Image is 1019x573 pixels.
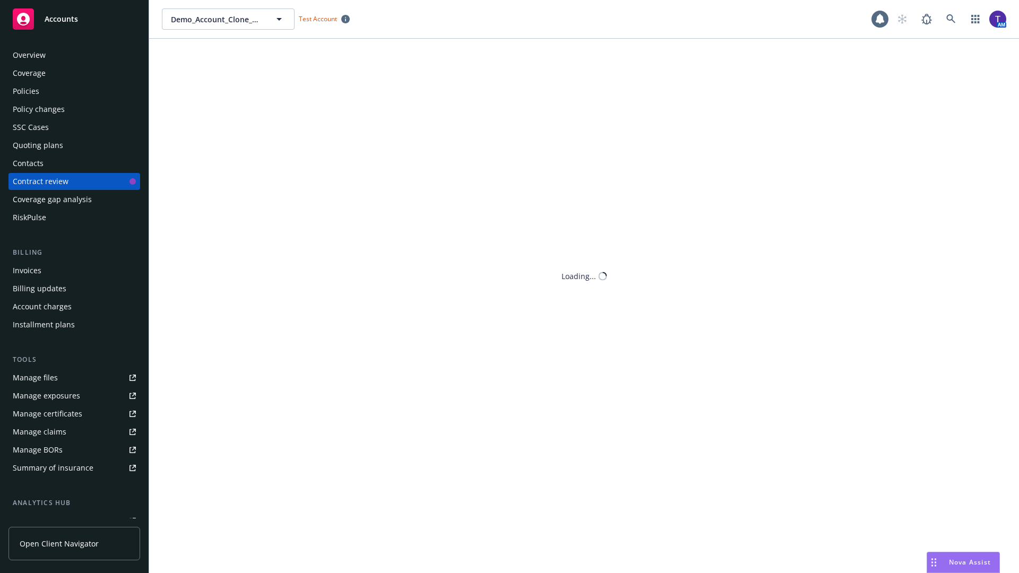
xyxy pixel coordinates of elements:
a: Report a Bug [916,8,937,30]
a: Overview [8,47,140,64]
a: Coverage gap analysis [8,191,140,208]
a: SSC Cases [8,119,140,136]
span: Demo_Account_Clone_QA_CR_Tests_Prospect [171,14,263,25]
span: Accounts [45,15,78,23]
div: Policies [13,83,39,100]
span: Nova Assist [949,558,991,567]
div: Drag to move [927,552,940,572]
div: Loss summary generator [13,513,101,529]
div: Invoices [13,262,41,279]
a: RiskPulse [8,209,140,226]
button: Demo_Account_Clone_QA_CR_Tests_Prospect [162,8,295,30]
a: Coverage [8,65,140,82]
a: Search [940,8,962,30]
a: Manage claims [8,423,140,440]
a: Invoices [8,262,140,279]
a: Manage files [8,369,140,386]
div: RiskPulse [13,209,46,226]
div: Tools [8,354,140,365]
div: Loading... [562,271,596,282]
a: Billing updates [8,280,140,297]
img: photo [989,11,1006,28]
a: Policy changes [8,101,140,118]
div: Contract review [13,173,68,190]
span: Test Account [299,14,337,23]
div: Manage certificates [13,405,82,422]
div: Coverage [13,65,46,82]
a: Manage certificates [8,405,140,422]
a: Summary of insurance [8,459,140,476]
div: Policy changes [13,101,65,118]
div: Manage files [13,369,58,386]
span: Open Client Navigator [20,538,99,549]
a: Accounts [8,4,140,34]
a: Contract review [8,173,140,190]
a: Contacts [8,155,140,172]
div: Manage exposures [13,387,80,404]
span: Test Account [295,13,354,24]
div: Contacts [13,155,44,172]
a: Switch app [965,8,986,30]
a: Policies [8,83,140,100]
div: Billing updates [13,280,66,297]
div: Billing [8,247,140,258]
a: Manage BORs [8,441,140,458]
div: Coverage gap analysis [13,191,92,208]
a: Loss summary generator [8,513,140,529]
a: Quoting plans [8,137,140,154]
a: Manage exposures [8,387,140,404]
div: Overview [13,47,46,64]
div: SSC Cases [13,119,49,136]
a: Start snowing [892,8,913,30]
div: Summary of insurance [13,459,93,476]
div: Manage claims [13,423,66,440]
div: Installment plans [13,316,75,333]
div: Quoting plans [13,137,63,154]
a: Account charges [8,298,140,315]
div: Analytics hub [8,498,140,508]
button: Nova Assist [927,552,1000,573]
div: Manage BORs [13,441,63,458]
div: Account charges [13,298,72,315]
a: Installment plans [8,316,140,333]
